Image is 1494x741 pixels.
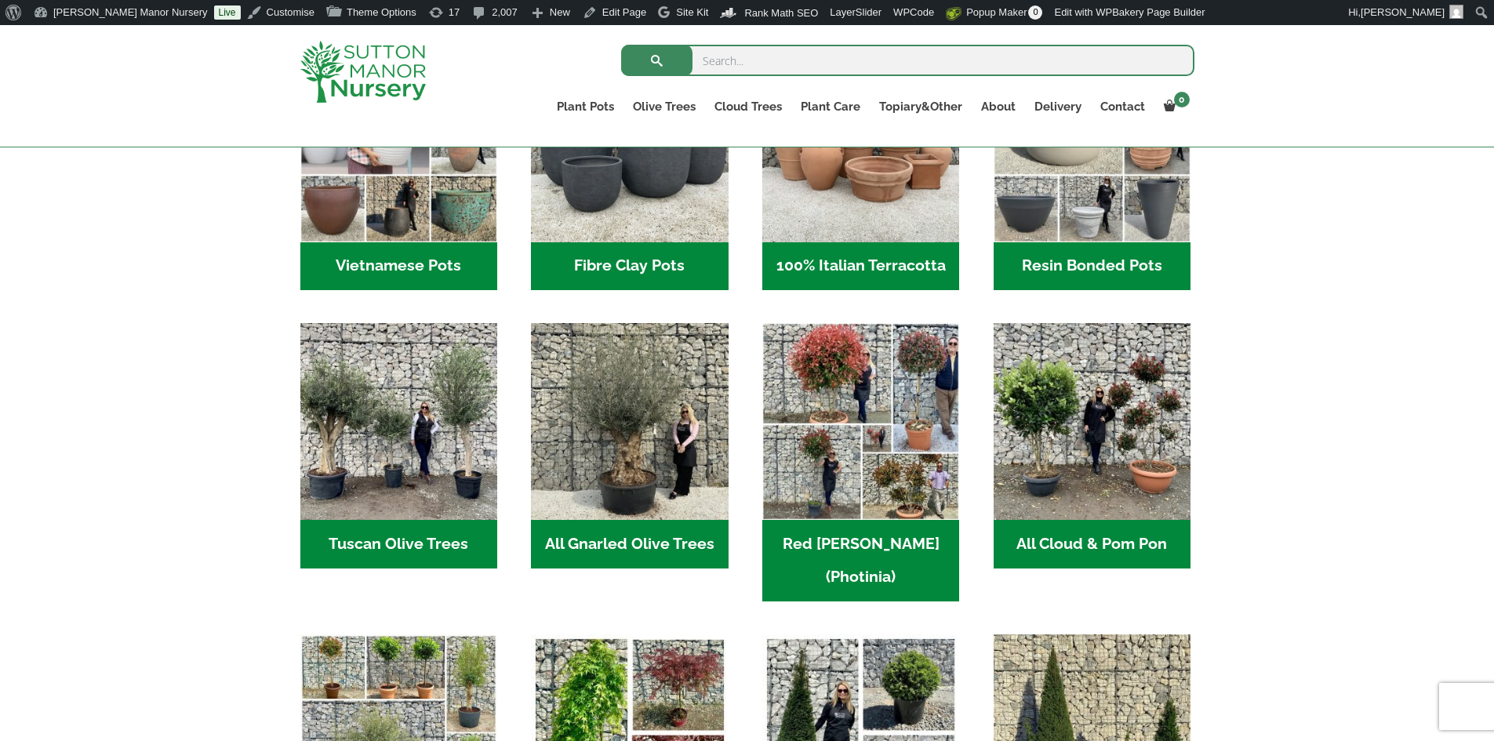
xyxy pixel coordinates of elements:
a: Visit product category Tuscan Olive Trees [300,323,497,568]
img: Home - F5A23A45 75B5 4929 8FB2 454246946332 [762,323,959,520]
img: Home - A124EB98 0980 45A7 B835 C04B779F7765 [994,323,1190,520]
a: Visit product category Fibre Clay Pots [531,45,728,290]
a: Visit product category Resin Bonded Pots [994,45,1190,290]
a: Cloud Trees [705,96,791,118]
h2: Fibre Clay Pots [531,242,728,291]
span: [PERSON_NAME] [1361,6,1445,18]
a: Topiary&Other [870,96,972,118]
span: 0 [1174,92,1190,107]
a: Visit product category Red Robin (Photinia) [762,323,959,601]
img: Home - 7716AD77 15EA 4607 B135 B37375859F10 [300,323,497,520]
span: Rank Math SEO [744,7,818,19]
a: Plant Care [791,96,870,118]
h2: Vietnamese Pots [300,242,497,291]
span: 0 [1028,5,1042,20]
img: logo [300,41,426,103]
input: Search... [621,45,1194,76]
a: Visit product category All Cloud & Pom Pon [994,323,1190,568]
a: Visit product category 100% Italian Terracotta [762,45,959,290]
a: Visit product category All Gnarled Olive Trees [531,323,728,568]
a: Live [214,5,241,20]
img: Home - 5833C5B7 31D0 4C3A 8E42 DB494A1738DB [531,323,728,520]
h2: Red [PERSON_NAME] (Photinia) [762,520,959,601]
a: Olive Trees [623,96,705,118]
a: Delivery [1025,96,1091,118]
h2: 100% Italian Terracotta [762,242,959,291]
h2: Resin Bonded Pots [994,242,1190,291]
h2: All Gnarled Olive Trees [531,520,728,568]
h2: Tuscan Olive Trees [300,520,497,568]
h2: All Cloud & Pom Pon [994,520,1190,568]
a: Plant Pots [547,96,623,118]
a: 0 [1154,96,1194,118]
a: About [972,96,1025,118]
span: Site Kit [676,6,708,18]
a: Contact [1091,96,1154,118]
a: Visit product category Vietnamese Pots [300,45,497,290]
